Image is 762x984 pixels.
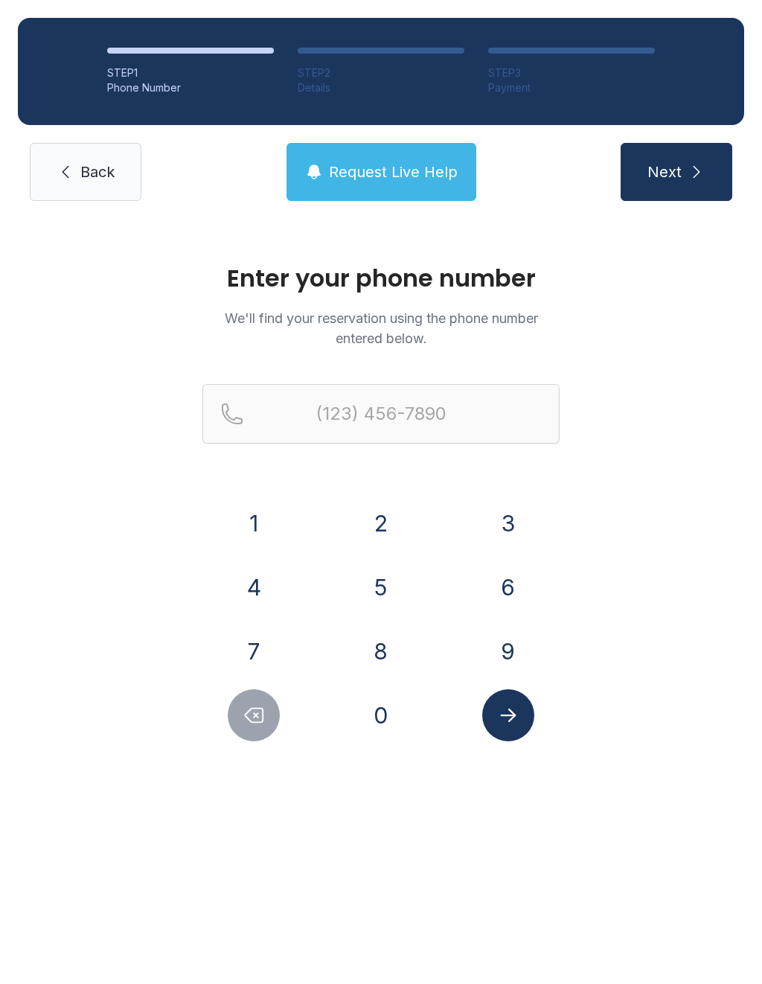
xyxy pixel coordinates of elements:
[228,561,280,613] button: 4
[647,162,682,182] span: Next
[482,689,534,741] button: Submit lookup form
[228,689,280,741] button: Delete number
[202,308,560,348] p: We'll find your reservation using the phone number entered below.
[107,80,274,95] div: Phone Number
[228,497,280,549] button: 1
[107,66,274,80] div: STEP 1
[355,625,407,677] button: 8
[355,689,407,741] button: 0
[298,66,464,80] div: STEP 2
[202,384,560,444] input: Reservation phone number
[488,66,655,80] div: STEP 3
[355,561,407,613] button: 5
[482,561,534,613] button: 6
[482,625,534,677] button: 9
[355,497,407,549] button: 2
[482,497,534,549] button: 3
[298,80,464,95] div: Details
[80,162,115,182] span: Back
[202,266,560,290] h1: Enter your phone number
[329,162,458,182] span: Request Live Help
[228,625,280,677] button: 7
[488,80,655,95] div: Payment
